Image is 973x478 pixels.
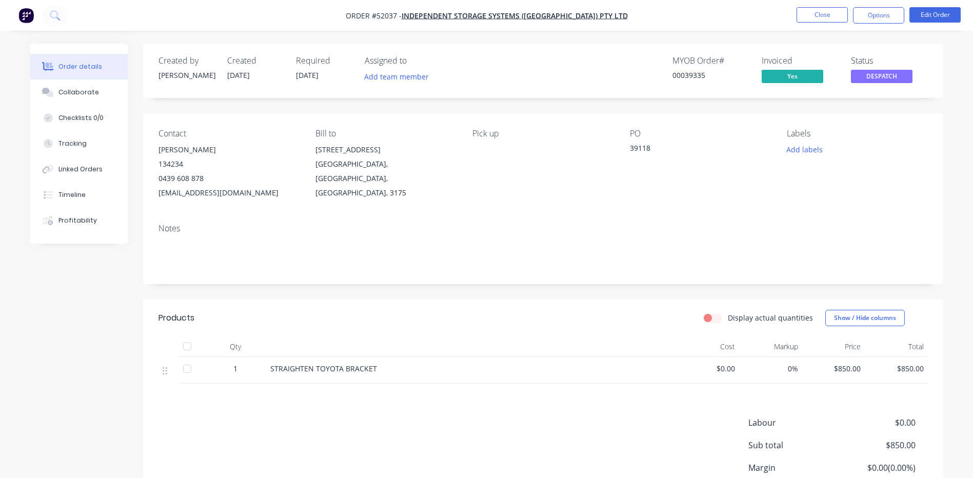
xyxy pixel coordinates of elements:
[158,171,299,186] div: 0439 608 878
[58,88,99,97] div: Collaborate
[630,129,770,138] div: PO
[781,143,828,156] button: Add labels
[58,190,86,200] div: Timeline
[748,416,840,429] span: Labour
[677,336,740,357] div: Cost
[227,56,284,66] div: Created
[825,310,905,326] button: Show / Hide columns
[296,70,319,80] span: [DATE]
[158,143,299,157] div: [PERSON_NAME]
[158,157,299,171] div: 134234
[681,363,736,374] span: $0.00
[839,462,915,474] span: $0.00 ( 0.00 %)
[315,143,456,157] div: [STREET_ADDRESS]
[205,336,266,357] div: Qty
[359,70,434,84] button: Add team member
[30,54,128,79] button: Order details
[851,70,912,85] button: DESPATCH
[365,56,467,66] div: Assigned to
[30,131,128,156] button: Tracking
[30,105,128,131] button: Checklists 0/0
[58,139,87,148] div: Tracking
[802,336,865,357] div: Price
[672,56,749,66] div: MYOB Order #
[18,8,34,23] img: Factory
[909,7,961,23] button: Edit Order
[806,363,861,374] span: $850.00
[158,70,215,81] div: [PERSON_NAME]
[851,70,912,83] span: DESPATCH
[839,416,915,429] span: $0.00
[315,143,456,200] div: [STREET_ADDRESS][GEOGRAPHIC_DATA], [GEOGRAPHIC_DATA], [GEOGRAPHIC_DATA], 3175
[315,157,456,200] div: [GEOGRAPHIC_DATA], [GEOGRAPHIC_DATA], [GEOGRAPHIC_DATA], 3175
[346,11,402,21] span: Order #52037 -
[30,182,128,208] button: Timeline
[748,462,840,474] span: Margin
[839,439,915,451] span: $850.00
[58,165,103,174] div: Linked Orders
[630,143,758,157] div: 39118
[270,364,377,373] span: STRAIGHTEN TOYOTA BRACKET
[762,70,823,83] span: Yes
[402,11,628,21] a: INDEPENDENT STORAGE SYSTEMS ([GEOGRAPHIC_DATA]) PTY LTD
[158,129,299,138] div: Contact
[787,129,927,138] div: Labels
[158,143,299,200] div: [PERSON_NAME]1342340439 608 878[EMAIL_ADDRESS][DOMAIN_NAME]
[158,186,299,200] div: [EMAIL_ADDRESS][DOMAIN_NAME]
[158,56,215,66] div: Created by
[853,7,904,24] button: Options
[472,129,613,138] div: Pick up
[728,312,813,323] label: Display actual quantities
[851,56,928,66] div: Status
[743,363,798,374] span: 0%
[233,363,237,374] span: 1
[365,70,434,84] button: Add team member
[296,56,352,66] div: Required
[869,363,924,374] span: $850.00
[158,312,194,324] div: Products
[315,129,456,138] div: Bill to
[739,336,802,357] div: Markup
[58,62,102,71] div: Order details
[227,70,250,80] span: [DATE]
[748,439,840,451] span: Sub total
[58,113,104,123] div: Checklists 0/0
[158,224,928,233] div: Notes
[762,56,839,66] div: Invoiced
[672,70,749,81] div: 00039335
[30,208,128,233] button: Profitability
[30,79,128,105] button: Collaborate
[797,7,848,23] button: Close
[865,336,928,357] div: Total
[58,216,97,225] div: Profitability
[30,156,128,182] button: Linked Orders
